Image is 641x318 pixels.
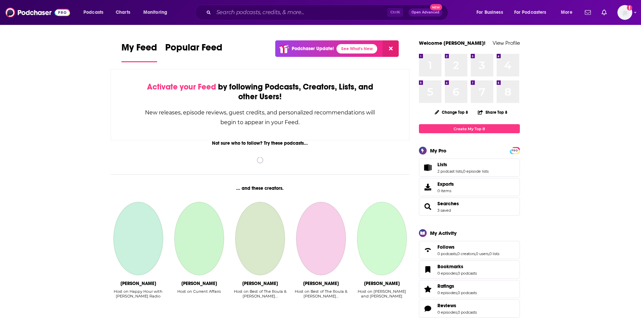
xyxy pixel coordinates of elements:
a: Roula Christie [235,202,285,275]
div: ... and these creators. [111,185,410,191]
span: Podcasts [83,8,103,17]
span: Bookmarks [437,263,463,270]
a: Ratings [437,283,477,289]
div: Not sure who to follow? Try these podcasts... [111,140,410,146]
a: Show notifications dropdown [582,7,594,18]
div: My Activity [430,230,457,236]
button: Open AdvancedNew [408,8,442,16]
div: Host on Best of The Roula & Ryan Sho… [293,289,349,304]
a: Rich Keefe [357,202,407,275]
div: Host on Best of The Roula & [PERSON_NAME]… [293,289,349,298]
button: open menu [556,7,581,18]
input: Search podcasts, credits, & more... [214,7,387,18]
span: Activate your Feed [147,82,216,92]
div: Search podcasts, credits, & more... [202,5,455,20]
span: , [489,251,489,256]
a: Lists [437,162,489,168]
a: 0 podcasts [458,290,477,295]
a: 0 lists [489,251,499,256]
button: open menu [139,7,176,18]
div: Nathan Robinson [181,281,217,286]
span: Charts [116,8,130,17]
span: Reviews [437,303,456,309]
a: Follows [421,245,435,255]
span: , [457,251,457,256]
a: Searches [421,202,435,211]
p: Podchaser Update! [292,46,334,51]
span: Lists [419,158,520,177]
a: 0 creators [457,251,475,256]
a: Ryan Chase [296,202,346,275]
span: , [457,310,458,315]
span: 0 items [437,188,454,193]
a: Follows [437,244,499,250]
button: open menu [79,7,112,18]
span: Ratings [437,283,454,289]
svg: Add a profile image [627,5,632,10]
img: Podchaser - Follow, Share and Rate Podcasts [5,6,70,19]
div: New releases, episode reviews, guest credits, and personalized recommendations will begin to appe... [145,108,376,127]
a: 0 episodes [437,310,457,315]
span: , [475,251,476,256]
span: My Feed [121,42,157,57]
div: Host on Best of The Roula & Ryan Sho… [232,289,288,304]
span: For Business [476,8,503,17]
span: Exports [421,182,435,192]
span: Ratings [419,280,520,298]
span: Lists [437,162,447,168]
span: Follows [437,244,455,250]
span: Searches [419,198,520,216]
div: by following Podcasts, Creators, Lists, and other Users! [145,82,376,102]
div: Host on Current Affairs [177,289,221,294]
button: open menu [510,7,556,18]
img: User Profile [617,5,632,20]
span: Exports [437,181,454,187]
div: Host on [PERSON_NAME] and [PERSON_NAME] [354,289,409,298]
a: 0 users [476,251,489,256]
div: John Hardin [120,281,156,286]
span: Ctrl K [387,8,403,17]
span: For Podcasters [514,8,546,17]
a: 2 podcast lists [437,169,462,174]
div: Rich Keefe [364,281,400,286]
a: Ratings [421,284,435,294]
button: open menu [472,7,511,18]
span: Reviews [419,299,520,318]
div: Host on Best of The Roula & [PERSON_NAME]… [232,289,288,298]
a: 0 episode lists [463,169,489,174]
a: 3 saved [437,208,451,213]
div: Host on Happy Hour with [PERSON_NAME] Radio [111,289,166,298]
div: My Pro [430,147,447,154]
span: Logged in as gbrussel [617,5,632,20]
a: Create My Top 8 [419,124,520,133]
button: Share Top 8 [477,106,508,119]
span: More [561,8,572,17]
div: Roula Christie [242,281,278,286]
a: Show notifications dropdown [599,7,609,18]
a: My Feed [121,42,157,62]
a: Bookmarks [421,265,435,274]
a: 0 podcasts [458,310,477,315]
a: PRO [511,148,519,153]
a: Charts [111,7,134,18]
a: Lists [421,163,435,172]
a: Searches [437,201,459,207]
a: Nathan Robinson [174,202,224,275]
span: Follows [419,241,520,259]
span: Popular Feed [165,42,222,57]
a: View Profile [493,40,520,46]
div: Ryan Chase [303,281,339,286]
span: Monitoring [143,8,167,17]
button: Show profile menu [617,5,632,20]
a: Popular Feed [165,42,222,62]
span: Open Advanced [412,11,439,14]
a: 0 episodes [437,290,457,295]
a: John Hardin [113,202,163,275]
span: Bookmarks [419,260,520,279]
a: Bookmarks [437,263,477,270]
